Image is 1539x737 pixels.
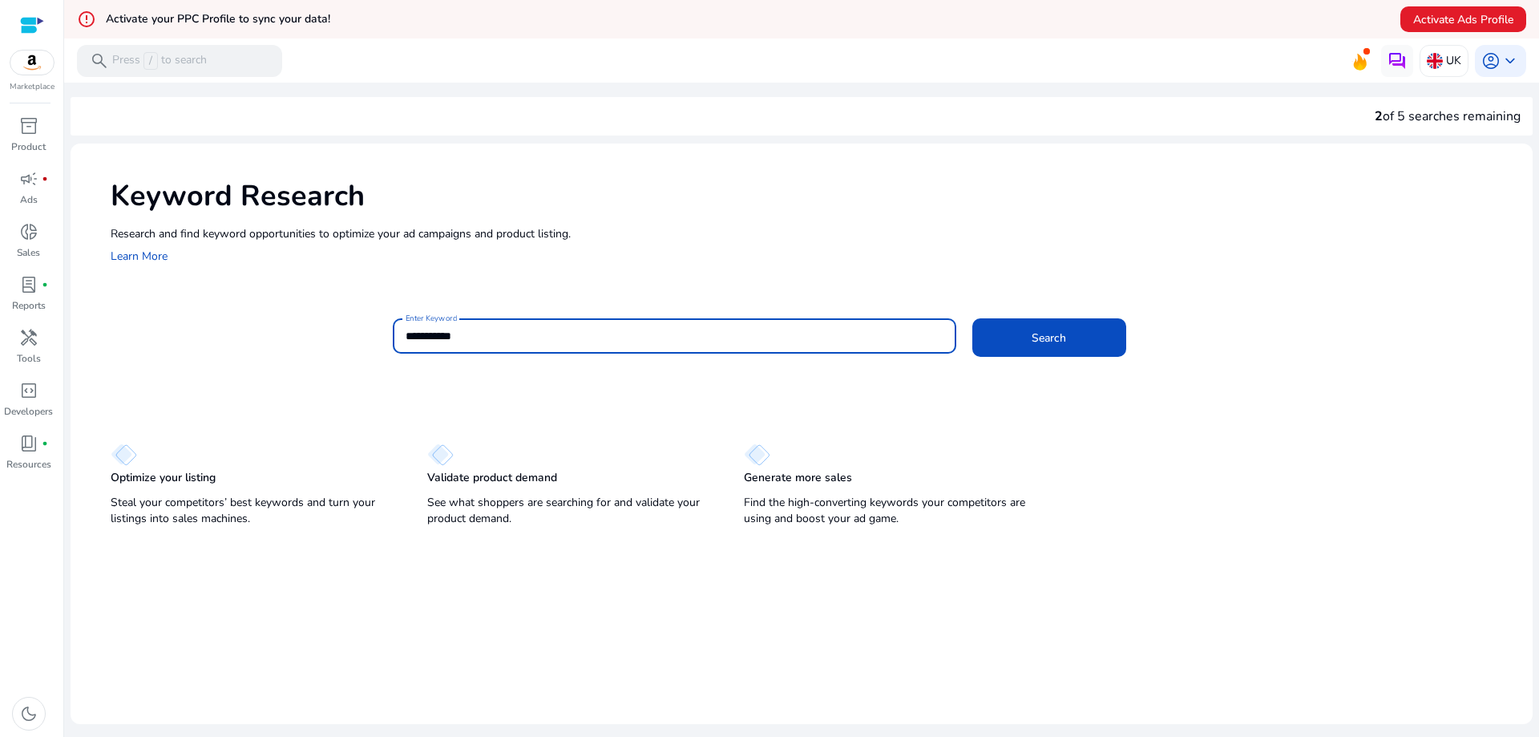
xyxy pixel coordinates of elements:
[427,470,557,486] p: Validate product demand
[112,52,207,70] p: Press to search
[143,52,158,70] span: /
[4,404,53,419] p: Developers
[19,328,38,347] span: handyman
[1413,11,1513,28] span: Activate Ads Profile
[11,140,46,154] p: Product
[972,318,1126,357] button: Search
[1400,6,1526,32] button: Activate Ads Profile
[17,351,41,366] p: Tools
[19,381,38,400] span: code_blocks
[744,443,770,466] img: diamond.svg
[406,313,457,324] mat-label: Enter Keyword
[111,495,395,527] p: Steal your competitors’ best keywords and turn your listings into sales machines.
[20,192,38,207] p: Ads
[1481,51,1501,71] span: account_circle
[77,10,96,29] mat-icon: error_outline
[111,179,1517,213] h1: Keyword Research
[427,443,454,466] img: diamond.svg
[1446,47,1461,75] p: UK
[19,275,38,294] span: lab_profile
[111,443,137,466] img: diamond.svg
[90,51,109,71] span: search
[744,470,852,486] p: Generate more sales
[10,81,55,93] p: Marketplace
[42,440,48,447] span: fiber_manual_record
[17,245,40,260] p: Sales
[1501,51,1520,71] span: keyboard_arrow_down
[12,298,46,313] p: Reports
[744,495,1028,527] p: Find the high-converting keywords your competitors are using and boost your ad game.
[427,495,712,527] p: See what shoppers are searching for and validate your product demand.
[42,281,48,288] span: fiber_manual_record
[106,13,330,26] h5: Activate your PPC Profile to sync your data!
[10,51,54,75] img: amazon.svg
[19,704,38,723] span: dark_mode
[19,116,38,136] span: inventory_2
[111,249,168,264] a: Learn More
[111,470,216,486] p: Optimize your listing
[111,225,1517,242] p: Research and find keyword opportunities to optimize your ad campaigns and product listing.
[1427,53,1443,69] img: uk.svg
[19,222,38,241] span: donut_small
[1375,107,1521,126] div: of 5 searches remaining
[42,176,48,182] span: fiber_manual_record
[6,457,51,472] p: Resources
[19,434,38,453] span: book_4
[1375,107,1383,125] span: 2
[1032,330,1066,346] span: Search
[19,169,38,188] span: campaign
